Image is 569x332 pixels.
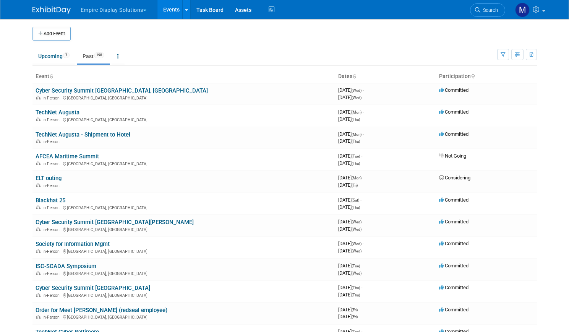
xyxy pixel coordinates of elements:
[338,182,358,188] span: [DATE]
[42,139,62,144] span: In-Person
[42,271,62,276] span: In-Person
[352,88,362,93] span: (Wed)
[352,183,358,187] span: (Fri)
[338,292,360,298] span: [DATE]
[36,248,332,254] div: [GEOGRAPHIC_DATA], [GEOGRAPHIC_DATA]
[338,160,360,166] span: [DATE]
[352,308,358,312] span: (Fri)
[36,197,65,204] a: Blackhat 25
[439,241,468,246] span: Committed
[439,175,470,181] span: Considering
[42,183,62,188] span: In-Person
[42,96,62,101] span: In-Person
[49,73,53,79] a: Sort by Event Name
[338,314,358,319] span: [DATE]
[361,263,362,269] span: -
[338,307,360,312] span: [DATE]
[36,227,41,231] img: In-Person Event
[352,227,362,231] span: (Wed)
[36,175,62,182] a: ELT outing
[439,131,468,137] span: Committed
[338,270,362,276] span: [DATE]
[36,285,150,291] a: Cyber Security Summit [GEOGRAPHIC_DATA]
[32,27,71,41] button: Add Event
[36,94,332,101] div: [GEOGRAPHIC_DATA], [GEOGRAPHIC_DATA]
[36,263,96,270] a: ISC-SCADA Symposium
[32,7,71,14] img: ExhibitDay
[363,131,364,137] span: -
[338,153,362,159] span: [DATE]
[352,293,360,297] span: (Thu)
[36,314,332,320] div: [GEOGRAPHIC_DATA], [GEOGRAPHIC_DATA]
[352,132,362,137] span: (Mon)
[338,87,364,93] span: [DATE]
[36,271,41,275] img: In-Person Event
[439,153,466,159] span: Not Going
[77,49,110,63] a: Past198
[338,175,364,181] span: [DATE]
[42,161,62,166] span: In-Person
[439,87,468,93] span: Committed
[439,197,468,203] span: Committed
[363,87,364,93] span: -
[338,204,360,210] span: [DATE]
[363,109,364,115] span: -
[36,307,167,314] a: Order for Meet [PERSON_NAME] (redseal employee)
[352,139,360,143] span: (Thu)
[36,270,332,276] div: [GEOGRAPHIC_DATA], [GEOGRAPHIC_DATA]
[36,219,194,226] a: Cyber Security Summit [GEOGRAPHIC_DATA][PERSON_NAME]
[335,70,436,83] th: Dates
[363,241,364,246] span: -
[471,73,475,79] a: Sort by Participation Type
[36,109,79,116] a: TechNet Augusta
[439,307,468,312] span: Committed
[352,249,362,253] span: (Wed)
[352,264,360,268] span: (Tue)
[352,315,358,319] span: (Fri)
[338,131,364,137] span: [DATE]
[439,219,468,225] span: Committed
[436,70,537,83] th: Participation
[36,161,41,165] img: In-Person Event
[338,226,362,232] span: [DATE]
[36,139,41,143] img: In-Person Event
[42,315,62,320] span: In-Person
[36,96,41,99] img: In-Person Event
[32,70,335,83] th: Event
[352,110,362,114] span: (Mon)
[36,293,41,297] img: In-Person Event
[36,153,99,160] a: AFCEA Maritime Summit
[352,73,356,79] a: Sort by Start Date
[338,109,364,115] span: [DATE]
[515,3,530,17] img: Matt h
[338,263,362,269] span: [DATE]
[363,219,364,225] span: -
[42,117,62,122] span: In-Person
[363,175,364,181] span: -
[338,241,364,246] span: [DATE]
[352,154,360,158] span: (Tue)
[352,271,362,275] span: (Wed)
[36,205,41,209] img: In-Person Event
[338,116,360,122] span: [DATE]
[42,227,62,232] span: In-Person
[352,286,360,290] span: (Thu)
[36,315,41,319] img: In-Person Event
[338,197,362,203] span: [DATE]
[352,242,362,246] span: (Wed)
[36,204,332,210] div: [GEOGRAPHIC_DATA], [GEOGRAPHIC_DATA]
[338,94,362,100] span: [DATE]
[36,249,41,253] img: In-Person Event
[338,285,362,290] span: [DATE]
[360,197,362,203] span: -
[352,176,362,180] span: (Mon)
[352,205,360,210] span: (Thu)
[439,263,468,269] span: Committed
[36,292,332,298] div: [GEOGRAPHIC_DATA], [GEOGRAPHIC_DATA]
[94,52,104,58] span: 198
[338,219,364,225] span: [DATE]
[42,293,62,298] span: In-Person
[359,307,360,312] span: -
[439,109,468,115] span: Committed
[42,205,62,210] span: In-Person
